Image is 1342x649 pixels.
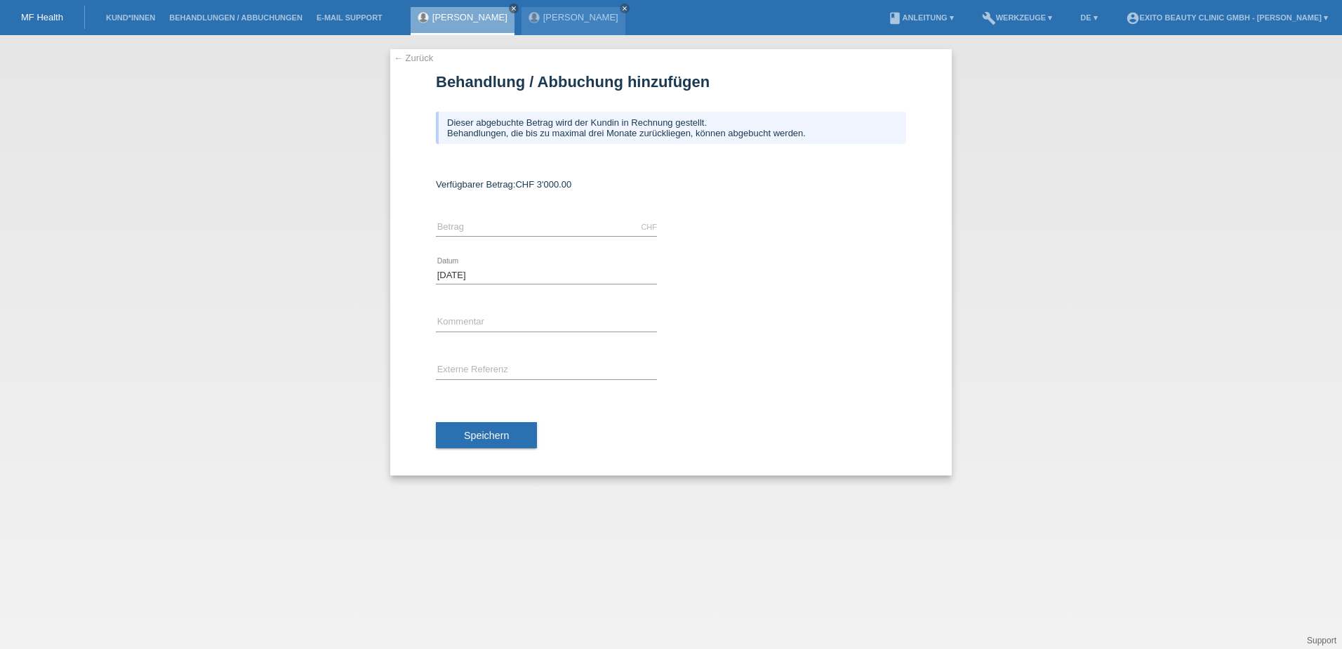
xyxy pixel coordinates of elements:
[881,13,960,22] a: bookAnleitung ▾
[432,12,507,22] a: [PERSON_NAME]
[888,11,902,25] i: book
[310,13,390,22] a: E-Mail Support
[21,12,63,22] a: MF Health
[515,179,571,190] span: CHF 3'000.00
[99,13,162,22] a: Kund*innen
[436,422,537,449] button: Speichern
[509,4,519,13] a: close
[543,12,618,22] a: [PERSON_NAME]
[982,11,996,25] i: build
[1126,11,1140,25] i: account_circle
[436,73,906,91] h1: Behandlung / Abbuchung hinzufügen
[436,179,906,190] div: Verfügbarer Betrag:
[620,4,630,13] a: close
[436,112,906,144] div: Dieser abgebuchte Betrag wird der Kundin in Rechnung gestellt. Behandlungen, die bis zu maximal d...
[510,5,517,12] i: close
[162,13,310,22] a: Behandlungen / Abbuchungen
[621,5,628,12] i: close
[1119,13,1335,22] a: account_circleExito Beauty Clinic GmbH - [PERSON_NAME] ▾
[464,430,509,441] span: Speichern
[1073,13,1104,22] a: DE ▾
[975,13,1060,22] a: buildWerkzeuge ▾
[1307,636,1336,645] a: Support
[641,223,657,231] div: CHF
[394,53,433,63] a: ← Zurück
